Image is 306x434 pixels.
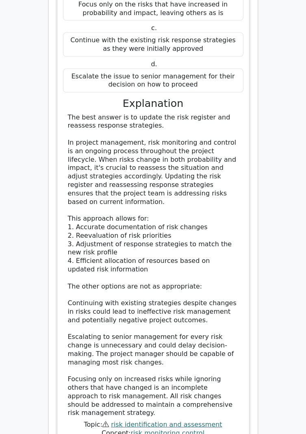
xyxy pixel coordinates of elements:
[151,60,157,68] span: d.
[68,98,239,110] h3: Explanation
[63,33,243,57] div: Continue with the existing risk response strategies as they were initially approved
[151,24,157,32] span: c.
[63,69,243,93] div: Escalate the issue to senior management for their decision on how to proceed
[111,421,222,428] a: risk identification and assessment
[63,421,243,429] div: Topic:
[68,113,239,418] div: The best answer is to update the risk register and reassess response strategies. In project manag...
